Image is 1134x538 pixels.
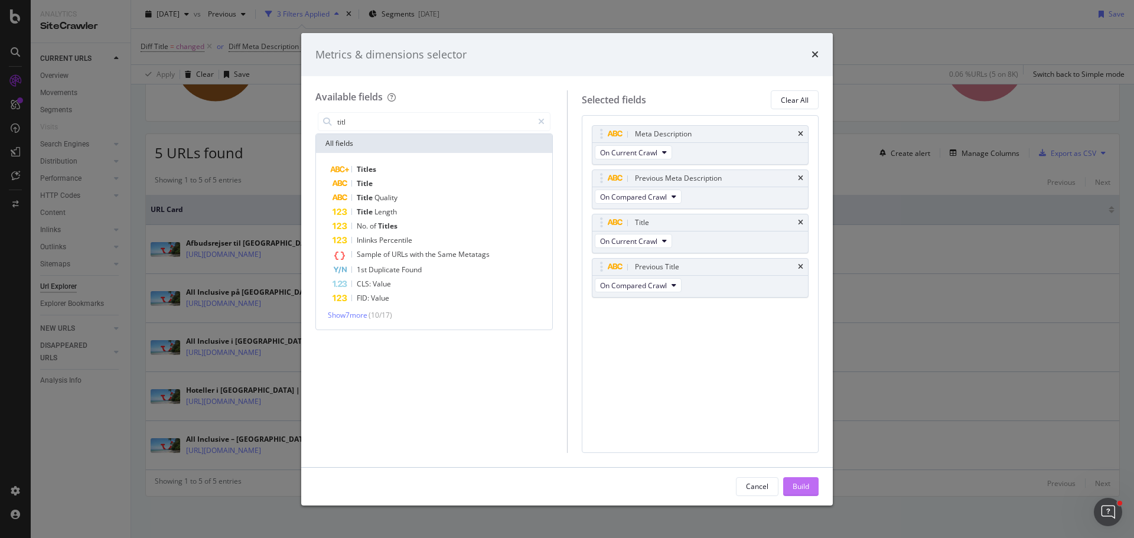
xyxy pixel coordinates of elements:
span: Titles [357,164,376,174]
div: times [812,47,819,63]
input: Search by field name [336,113,533,131]
span: Titles [378,221,397,231]
button: On Current Crawl [595,234,672,248]
span: Quality [374,193,397,203]
span: On Current Crawl [600,148,657,158]
span: Inlinks [357,235,379,245]
div: Previous Meta Description [635,172,722,184]
span: of [370,221,378,231]
div: times [798,175,803,182]
span: Title [357,178,373,188]
span: CLS: [357,279,373,289]
span: Value [371,293,389,303]
div: Title [635,217,649,229]
span: 1st [357,265,369,275]
span: Metatags [458,249,490,259]
span: with [410,249,425,259]
div: Previous TitletimesOn Compared Crawl [592,258,809,298]
div: Available fields [315,90,383,103]
div: Selected fields [582,93,646,107]
div: Meta DescriptiontimesOn Current Crawl [592,125,809,165]
div: Cancel [746,481,768,491]
span: Sample [357,249,383,259]
button: On Compared Crawl [595,190,682,204]
span: On Current Crawl [600,236,657,246]
span: URLs [392,249,410,259]
span: of [383,249,392,259]
span: Same [438,249,458,259]
span: Show 7 more [328,310,367,320]
span: Title [357,207,374,217]
div: Previous Meta DescriptiontimesOn Compared Crawl [592,169,809,209]
div: Meta Description [635,128,692,140]
div: Metrics & dimensions selector [315,47,467,63]
span: Duplicate [369,265,402,275]
button: Cancel [736,477,778,496]
span: Percentile [379,235,412,245]
button: On Current Crawl [595,145,672,159]
span: Length [374,207,397,217]
div: times [798,263,803,270]
div: TitletimesOn Current Crawl [592,214,809,253]
div: Previous Title [635,261,679,273]
div: Clear All [781,95,809,105]
span: On Compared Crawl [600,281,667,291]
span: Value [373,279,391,289]
button: Clear All [771,90,819,109]
div: times [798,131,803,138]
span: Title [357,193,374,203]
span: Found [402,265,422,275]
span: On Compared Crawl [600,192,667,202]
iframe: Intercom live chat [1094,498,1122,526]
span: ( 10 / 17 ) [369,310,392,320]
div: times [798,219,803,226]
span: the [425,249,438,259]
div: modal [301,33,833,506]
button: Build [783,477,819,496]
button: On Compared Crawl [595,278,682,292]
div: All fields [316,134,552,153]
div: Build [793,481,809,491]
span: FID: [357,293,371,303]
span: No. [357,221,370,231]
